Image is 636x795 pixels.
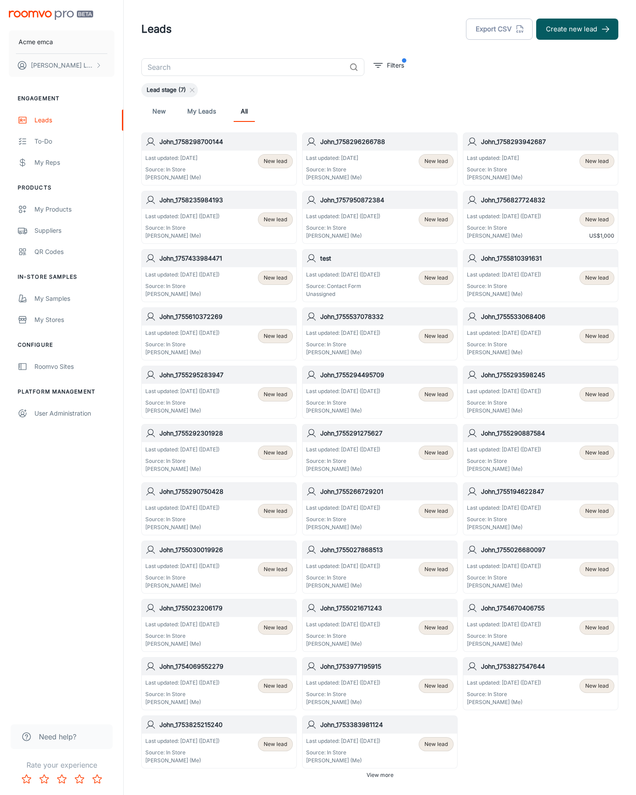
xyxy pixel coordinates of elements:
[585,682,609,690] span: New lead
[34,294,114,303] div: My Samples
[141,191,297,244] a: John_1758235984193Last updated: [DATE] ([DATE])Source: In Store[PERSON_NAME] (Me)New lead
[145,737,220,745] p: Last updated: [DATE] ([DATE])
[306,523,380,531] p: [PERSON_NAME] (Me)
[159,545,293,555] h6: John_1755030019926
[145,698,220,706] p: [PERSON_NAME] (Me)
[141,307,297,360] a: John_1755610372269Last updated: [DATE] ([DATE])Source: In Store[PERSON_NAME] (Me)New lead
[145,504,220,512] p: Last updated: [DATE] ([DATE])
[141,715,297,768] a: John_1753825215240Last updated: [DATE] ([DATE])Source: In Store[PERSON_NAME] (Me)New lead
[159,720,293,730] h6: John_1753825215240
[71,770,88,788] button: Rate 4 star
[159,254,293,263] h6: John_1757433984471
[306,457,380,465] p: Source: In Store
[481,137,614,147] h6: John_1758293942687
[463,307,618,360] a: John_1755533068406Last updated: [DATE] ([DATE])Source: In Store[PERSON_NAME] (Me)New lead
[306,329,380,337] p: Last updated: [DATE] ([DATE])
[320,137,454,147] h6: John_1758296266788
[306,757,380,765] p: [PERSON_NAME] (Me)
[306,515,380,523] p: Source: In Store
[467,698,541,706] p: [PERSON_NAME] (Me)
[145,232,220,240] p: [PERSON_NAME] (Me)
[424,624,448,632] span: New lead
[320,370,454,380] h6: John_1755294495709
[467,271,541,279] p: Last updated: [DATE] ([DATE])
[585,274,609,282] span: New lead
[467,632,541,640] p: Source: In Store
[481,254,614,263] h6: John_1755810391631
[320,545,454,555] h6: John_1755027868513
[467,329,541,337] p: Last updated: [DATE] ([DATE])
[467,212,541,220] p: Last updated: [DATE] ([DATE])
[306,232,380,240] p: [PERSON_NAME] (Me)
[264,157,287,165] span: New lead
[424,449,448,457] span: New lead
[141,83,198,97] div: Lead stage (7)
[145,465,220,473] p: [PERSON_NAME] (Me)
[9,11,93,20] img: Roomvo PRO Beta
[585,624,609,632] span: New lead
[141,599,297,652] a: John_1755023206179Last updated: [DATE] ([DATE])Source: In Store[PERSON_NAME] (Me)New lead
[585,157,609,165] span: New lead
[141,86,191,95] span: Lead stage (7)
[141,541,297,594] a: John_1755030019926Last updated: [DATE] ([DATE])Source: In Store[PERSON_NAME] (Me)New lead
[306,387,380,395] p: Last updated: [DATE] ([DATE])
[159,312,293,322] h6: John_1755610372269
[467,282,541,290] p: Source: In Store
[424,216,448,223] span: New lead
[302,715,458,768] a: John_1753383981124Last updated: [DATE] ([DATE])Source: In Store[PERSON_NAME] (Me)New lead
[302,307,458,360] a: John_1755537078332Last updated: [DATE] ([DATE])Source: In Store[PERSON_NAME] (Me)New lead
[302,424,458,477] a: John_1755291275627Last updated: [DATE] ([DATE])Source: In Store[PERSON_NAME] (Me)New lead
[145,329,220,337] p: Last updated: [DATE] ([DATE])
[302,249,458,302] a: testLast updated: [DATE] ([DATE])Source: Contact FormUnassignedNew lead
[467,679,541,687] p: Last updated: [DATE] ([DATE])
[306,562,380,570] p: Last updated: [DATE] ([DATE])
[467,640,541,648] p: [PERSON_NAME] (Me)
[145,290,220,298] p: [PERSON_NAME] (Me)
[320,662,454,671] h6: John_1753977195915
[264,274,287,282] span: New lead
[467,348,541,356] p: [PERSON_NAME] (Me)
[463,482,618,535] a: John_1755194622847Last updated: [DATE] ([DATE])Source: In Store[PERSON_NAME] (Me)New lead
[145,271,220,279] p: Last updated: [DATE] ([DATE])
[141,424,297,477] a: John_1755292301928Last updated: [DATE] ([DATE])Source: In Store[PERSON_NAME] (Me)New lead
[585,216,609,223] span: New lead
[467,582,541,590] p: [PERSON_NAME] (Me)
[585,565,609,573] span: New lead
[159,370,293,380] h6: John_1755295283947
[39,731,76,742] span: Need help?
[145,224,220,232] p: Source: In Store
[467,562,541,570] p: Last updated: [DATE] ([DATE])
[320,428,454,438] h6: John_1755291275627
[467,504,541,512] p: Last updated: [DATE] ([DATE])
[306,679,380,687] p: Last updated: [DATE] ([DATE])
[145,757,220,765] p: [PERSON_NAME] (Me)
[306,290,380,298] p: Unassigned
[320,720,454,730] h6: John_1753383981124
[367,771,394,779] span: View more
[585,449,609,457] span: New lead
[467,387,541,395] p: Last updated: [DATE] ([DATE])
[145,174,201,182] p: [PERSON_NAME] (Me)
[306,271,380,279] p: Last updated: [DATE] ([DATE])
[306,582,380,590] p: [PERSON_NAME] (Me)
[141,657,297,710] a: John_1754069552279Last updated: [DATE] ([DATE])Source: In Store[PERSON_NAME] (Me)New lead
[463,657,618,710] a: John_1753827547644Last updated: [DATE] ([DATE])Source: In Store[PERSON_NAME] (Me)New lead
[424,565,448,573] span: New lead
[264,390,287,398] span: New lead
[424,740,448,748] span: New lead
[306,348,380,356] p: [PERSON_NAME] (Me)
[320,487,454,496] h6: John_1755266729201
[467,290,541,298] p: [PERSON_NAME] (Me)
[467,166,522,174] p: Source: In Store
[159,195,293,205] h6: John_1758235984193
[302,541,458,594] a: John_1755027868513Last updated: [DATE] ([DATE])Source: In Store[PERSON_NAME] (Me)New lead
[145,446,220,454] p: Last updated: [DATE] ([DATE])
[306,154,362,162] p: Last updated: [DATE]
[34,204,114,214] div: My Products
[159,137,293,147] h6: John_1758298700144
[306,621,380,628] p: Last updated: [DATE] ([DATE])
[159,428,293,438] h6: John_1755292301928
[320,312,454,322] h6: John_1755537078332
[481,545,614,555] h6: John_1755026680097
[306,632,380,640] p: Source: In Store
